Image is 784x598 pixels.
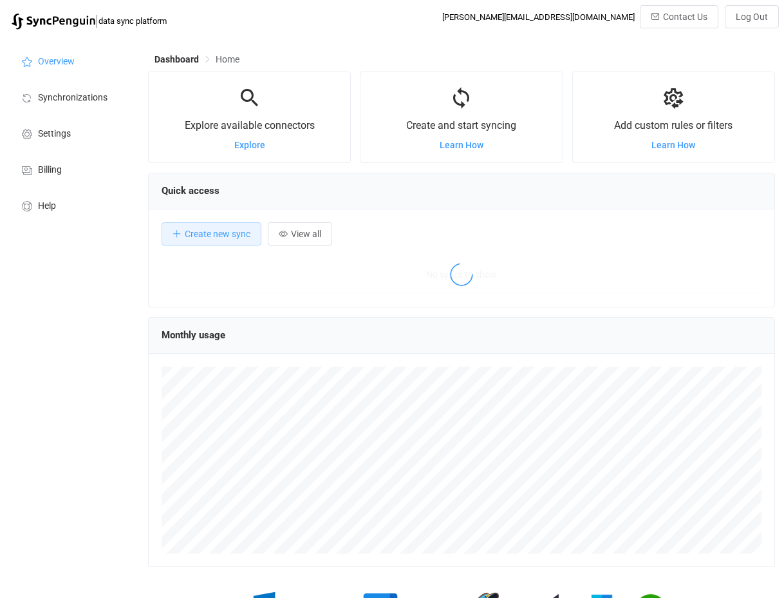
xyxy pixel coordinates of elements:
[38,57,75,67] span: Overview
[38,165,62,175] span: Billing
[216,54,239,64] span: Home
[442,12,635,22] div: [PERSON_NAME][EMAIL_ADDRESS][DOMAIN_NAME]
[6,115,135,151] a: Settings
[154,54,199,64] span: Dashboard
[162,222,261,246] button: Create new sync
[185,119,315,131] span: Explore available connectors
[614,119,733,131] span: Add custom rules or filters
[98,16,167,26] span: data sync platform
[440,140,483,150] a: Learn How
[6,151,135,187] a: Billing
[651,140,695,150] a: Learn How
[162,329,225,341] span: Monthly usage
[234,140,265,150] a: Explore
[38,93,107,103] span: Synchronizations
[6,187,135,223] a: Help
[291,229,321,239] span: View all
[663,12,707,22] span: Contact Us
[12,14,95,30] img: syncpenguin.svg
[6,43,135,79] a: Overview
[185,229,250,239] span: Create new sync
[162,185,219,197] span: Quick access
[95,12,98,30] span: |
[6,79,135,115] a: Synchronizations
[736,12,768,22] span: Log Out
[406,119,516,131] span: Create and start syncing
[725,5,779,28] button: Log Out
[154,55,239,64] div: Breadcrumb
[12,12,167,30] a: |data sync platform
[268,222,332,246] button: View all
[640,5,718,28] button: Contact Us
[38,201,56,211] span: Help
[38,129,71,139] span: Settings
